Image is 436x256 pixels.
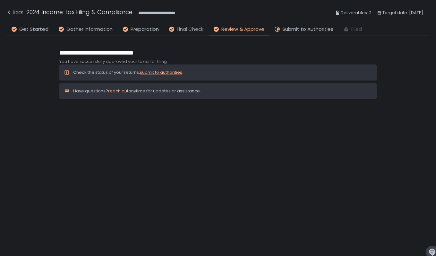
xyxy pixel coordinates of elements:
[131,26,159,33] span: Preparation
[26,8,133,16] h1: 2024 Income Tax Filing & Compliance
[382,9,423,17] span: Target date: [DATE]
[73,88,201,94] p: Have questions? anytime for updates or assistance.
[6,8,23,16] div: Back
[59,59,377,64] div: You have successfully approved your taxes for filing.
[66,26,113,33] span: Gather Information
[341,9,372,17] span: Deliverables: 2
[19,26,48,33] span: Get Started
[177,26,203,33] span: Final Check
[351,26,362,33] span: Filed
[282,26,333,33] span: Submit to Authorities
[73,70,183,75] p: Check the status of your returns, .
[108,88,128,94] a: reach out
[221,26,264,33] span: Review & Approve
[140,69,182,75] a: submit to authorities
[6,8,23,18] button: Back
